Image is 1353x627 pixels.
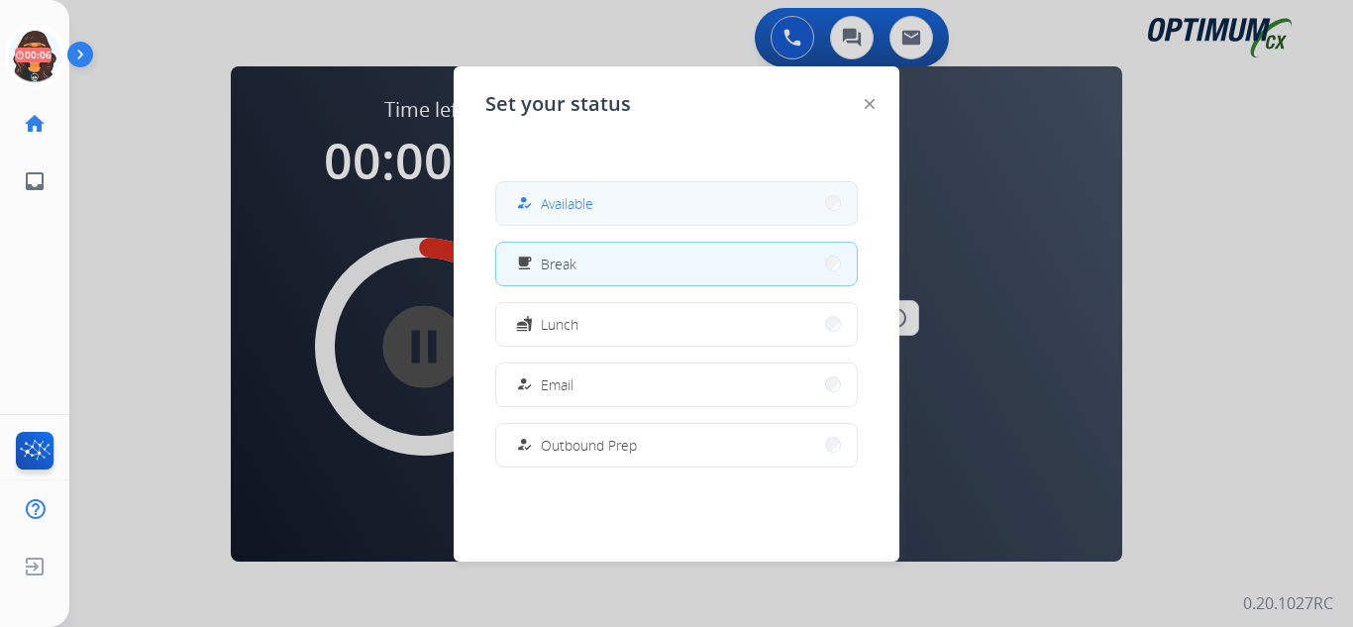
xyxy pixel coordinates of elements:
[496,364,857,406] button: Email
[496,182,857,225] button: Available
[23,112,47,136] mat-icon: home
[496,424,857,467] button: Outbound Prep
[541,314,578,335] span: Lunch
[496,243,857,285] button: Break
[1243,591,1333,615] p: 0.20.1027RC
[485,90,631,118] span: Set your status
[516,316,533,333] mat-icon: fastfood
[516,376,533,393] mat-icon: how_to_reg
[516,195,533,212] mat-icon: how_to_reg
[541,374,573,395] span: Email
[541,435,637,456] span: Outbound Prep
[23,169,47,193] mat-icon: inbox
[496,303,857,346] button: Lunch
[516,256,533,272] mat-icon: free_breakfast
[541,254,576,274] span: Break
[541,193,593,214] span: Available
[865,99,875,109] img: close-button
[516,437,533,454] mat-icon: how_to_reg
